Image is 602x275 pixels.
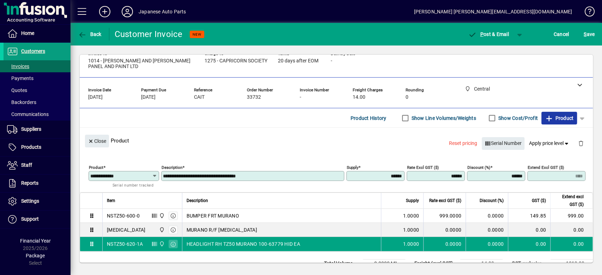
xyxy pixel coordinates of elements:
[552,28,571,41] button: Cancel
[331,58,332,64] span: -
[85,135,109,147] button: Close
[406,94,408,100] span: 0
[414,6,572,17] div: [PERSON_NAME] [PERSON_NAME][EMAIL_ADDRESS][DOMAIN_NAME]
[88,135,106,147] span: Close
[107,197,115,204] span: Item
[554,29,569,40] span: Cancel
[348,112,389,124] button: Product History
[21,48,45,54] span: Customers
[107,226,146,233] div: [MEDICAL_DATA]
[403,226,419,233] span: 1.0000
[545,112,573,124] span: Product
[572,135,589,152] button: Delete
[247,94,261,100] span: 33732
[508,209,550,223] td: 149.85
[551,259,593,268] td: 1013.00
[113,181,153,189] mat-hint: Serial number tracked
[351,112,387,124] span: Product History
[497,115,538,122] label: Show Cost/Profit
[508,237,550,251] td: 0.00
[80,128,593,153] div: Product
[21,30,34,36] span: Home
[485,137,522,149] span: Serial Number
[584,29,595,40] span: ave
[21,162,32,168] span: Staff
[7,99,36,105] span: Backorders
[4,60,71,72] a: Invoices
[187,212,239,219] span: BUMPER FRT MURANO
[4,25,71,42] a: Home
[76,28,103,41] button: Back
[529,140,570,147] span: Apply price level
[21,126,41,132] span: Suppliers
[93,5,116,18] button: Add
[410,115,476,122] label: Show Line Volumes/Weights
[411,259,460,268] td: Freight (excl GST)
[403,240,419,248] span: 1.0000
[550,237,592,251] td: 0.00
[205,58,267,64] span: 1275 - CAPRICORN SOCIETY
[21,198,39,204] span: Settings
[4,121,71,138] a: Suppliers
[532,197,546,204] span: GST ($)
[428,240,461,248] div: 0.0000
[7,111,49,117] span: Communications
[21,180,38,186] span: Reports
[508,259,551,268] td: GST exclusive
[4,175,71,192] a: Reports
[466,223,508,237] td: 0.0000
[460,259,503,268] td: 14.00
[116,5,139,18] button: Profile
[4,210,71,228] a: Support
[157,240,165,248] span: Central
[21,144,41,150] span: Products
[107,212,140,219] div: NSTZ50-600-0
[429,197,461,204] span: Rate excl GST ($)
[407,165,439,170] mat-label: Rate excl GST ($)
[157,212,165,220] span: Central
[321,259,363,268] td: Total Volume
[508,223,550,237] td: 0.00
[83,137,111,144] app-page-header-button: Close
[347,165,358,170] mat-label: Supply
[157,226,165,234] span: Central
[363,259,405,268] td: 0.0000 M³
[353,94,365,100] span: 14.00
[7,87,27,93] span: Quotes
[194,94,205,100] span: CAIT
[89,165,103,170] mat-label: Product
[278,58,318,64] span: 20 days after EOM
[541,112,577,124] button: Product
[193,32,201,37] span: NEW
[88,58,194,69] span: 1014 - [PERSON_NAME] AND [PERSON_NAME] PANEL AND PAINT LTD
[187,240,300,248] span: HEADLIGHT RH TZ50 MURANO 100-63779 HID EA
[71,28,109,41] app-page-header-button: Back
[468,31,509,37] span: ost & Email
[7,75,34,81] span: Payments
[21,216,39,222] span: Support
[107,240,143,248] div: NSTZ50-620-1A
[4,72,71,84] a: Payments
[584,31,586,37] span: S
[4,157,71,174] a: Staff
[300,94,301,100] span: -
[466,209,508,223] td: 0.0000
[4,96,71,108] a: Backorders
[187,226,257,233] span: MURANO R/F [MEDICAL_DATA]
[187,197,208,204] span: Description
[582,28,596,41] button: Save
[4,192,71,210] a: Settings
[141,94,156,100] span: [DATE]
[446,137,480,150] button: Reset pricing
[403,212,419,219] span: 1.0000
[406,197,419,204] span: Supply
[20,238,51,244] span: Financial Year
[579,1,593,24] a: Knowledge Base
[115,29,183,40] div: Customer Invoice
[550,223,592,237] td: 0.00
[482,137,524,150] button: Serial Number
[480,31,484,37] span: P
[555,193,584,208] span: Extend excl GST ($)
[526,137,573,150] button: Apply price level
[467,165,490,170] mat-label: Discount (%)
